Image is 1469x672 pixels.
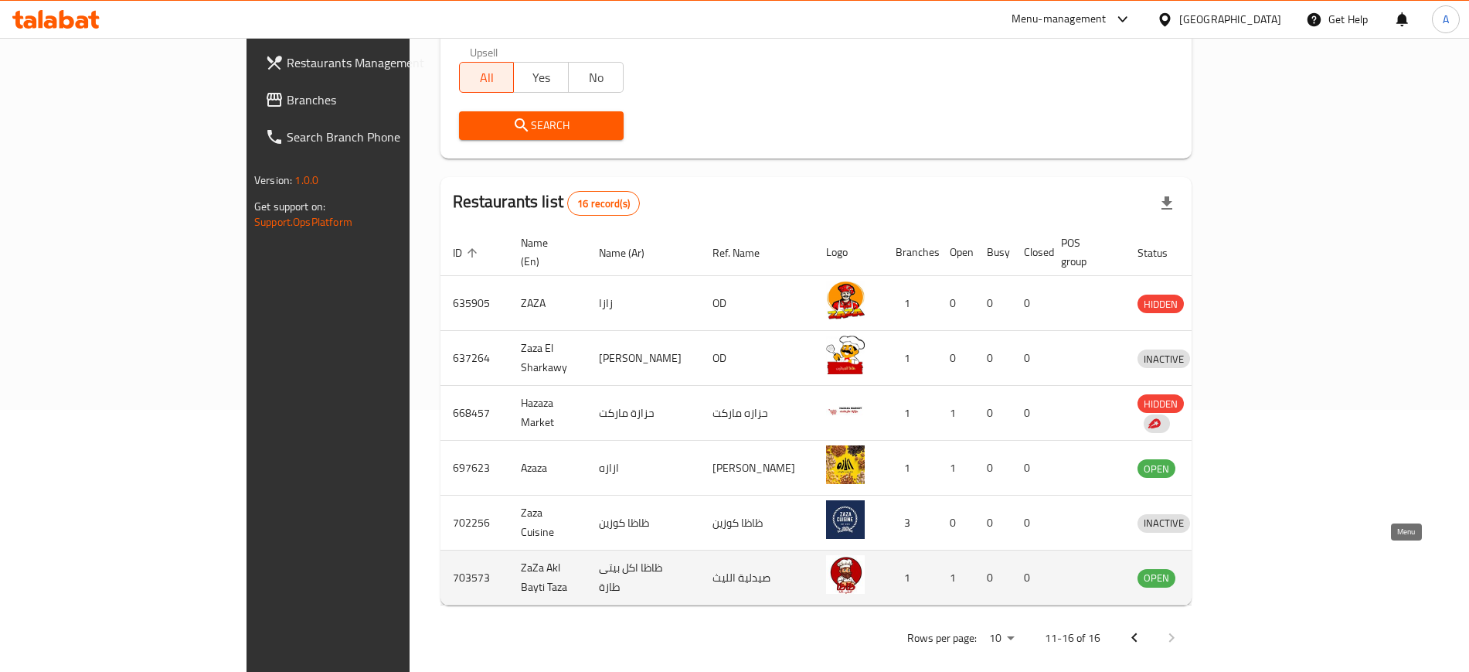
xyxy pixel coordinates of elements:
span: INACTIVE [1137,350,1190,368]
a: Support.OpsPlatform [254,212,352,232]
img: Hazaza Market [826,391,865,429]
table: enhanced table [440,229,1262,605]
span: 1.0.0 [294,170,318,190]
td: [PERSON_NAME] [700,441,814,496]
img: Azaza [826,445,865,484]
span: Ref. Name [712,244,780,262]
span: Status [1137,244,1188,262]
span: OPEN [1137,569,1175,587]
a: Search Branch Phone [253,118,491,155]
td: 0 [974,386,1012,441]
td: 0 [1012,331,1049,386]
th: Logo [814,229,883,276]
td: 1 [883,551,937,605]
a: Restaurants Management [253,44,491,81]
span: No [575,67,617,89]
td: حزازة ماركت [587,386,700,441]
td: 1 [883,276,937,331]
div: HIDDEN [1137,295,1184,313]
td: ظاظا كوزين [700,496,814,551]
span: Name (En) [521,234,568,271]
div: Indicates that the vendor menu management has been moved to DH Catalog service [1144,414,1170,433]
td: ظاظا اكل بيتى طازة [587,551,700,605]
span: 16 record(s) [568,196,639,211]
div: HIDDEN [1137,394,1184,413]
span: HIDDEN [1137,395,1184,413]
span: Restaurants Management [287,53,479,72]
td: 0 [1012,386,1049,441]
td: OD [700,331,814,386]
td: 0 [937,331,974,386]
button: Previous page [1116,619,1153,657]
img: ZAZA [826,281,865,319]
td: 3 [883,496,937,551]
span: Version: [254,170,292,190]
span: Name (Ar) [599,244,665,262]
span: ID [453,244,482,262]
td: 1 [883,441,937,496]
img: delivery hero logo [1147,417,1161,431]
span: All [466,67,508,89]
button: No [568,62,624,93]
td: Azaza [508,441,587,496]
th: Branches [883,229,937,276]
span: A [1443,11,1449,28]
td: 1 [937,441,974,496]
td: 0 [974,441,1012,496]
td: 0 [974,551,1012,605]
span: Get support on: [254,196,325,217]
td: 0 [1012,441,1049,496]
td: [PERSON_NAME] [587,331,700,386]
td: صيدلية الليث [700,551,814,605]
div: Menu-management [1012,10,1107,29]
img: ZaZa Akl Bayti Taza [826,555,865,594]
td: حزازه ماركت [700,386,814,441]
span: HIDDEN [1137,295,1184,313]
span: OPEN [1137,460,1175,478]
td: 0 [974,331,1012,386]
img: Zaza Cuisine [826,500,865,539]
td: 0 [1012,551,1049,605]
td: Hazaza Market [508,386,587,441]
td: 0 [974,276,1012,331]
img: Zaza El Sharkawy [826,336,865,374]
td: 0 [1012,496,1049,551]
td: 0 [974,496,1012,551]
span: Search [471,116,611,135]
button: Yes [513,62,569,93]
td: 1 [883,386,937,441]
h2: Restaurants list [453,190,640,216]
p: 11-16 of 16 [1045,629,1100,648]
th: Closed [1012,229,1049,276]
td: 1 [937,386,974,441]
td: 0 [937,496,974,551]
td: Zaza El Sharkawy [508,331,587,386]
span: Yes [520,67,563,89]
div: Rows per page: [983,627,1020,650]
div: Total records count [567,191,640,216]
span: Branches [287,90,479,109]
td: OD [700,276,814,331]
button: All [459,62,515,93]
div: Export file [1148,185,1185,222]
span: Search Branch Phone [287,128,479,146]
td: ازازه [587,441,700,496]
span: POS group [1061,234,1107,271]
span: INACTIVE [1137,514,1190,532]
button: Search [459,111,624,140]
td: 1 [883,331,937,386]
td: 1 [937,551,974,605]
div: [GEOGRAPHIC_DATA] [1179,11,1281,28]
div: INACTIVE [1137,350,1190,368]
p: Rows per page: [907,629,977,648]
th: Busy [974,229,1012,276]
td: زازا [587,276,700,331]
td: ZAZA [508,276,587,331]
td: ظاظا كوزين [587,496,700,551]
th: Open [937,229,974,276]
td: ZaZa Akl Bayti Taza [508,551,587,605]
div: OPEN [1137,459,1175,478]
td: 0 [937,276,974,331]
